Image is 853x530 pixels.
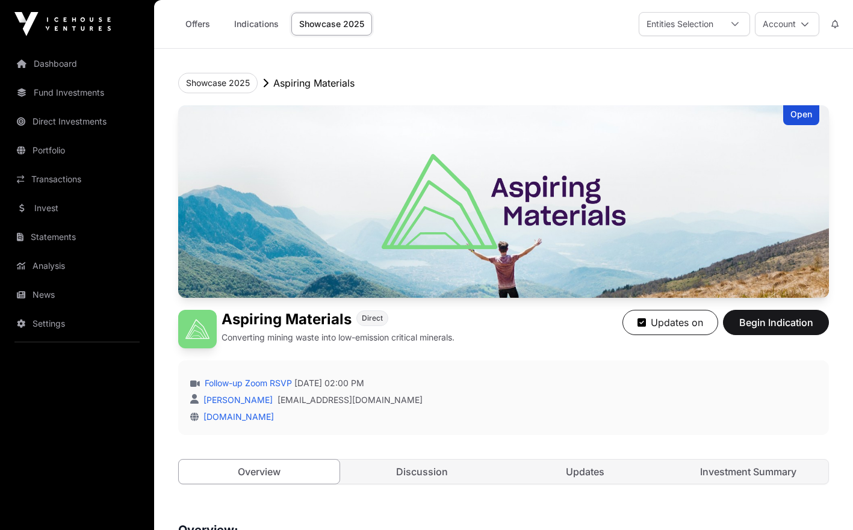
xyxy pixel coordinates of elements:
[10,51,144,77] a: Dashboard
[222,331,454,344] p: Converting mining waste into low-emission critical minerals.
[342,460,503,484] a: Discussion
[201,395,273,405] a: [PERSON_NAME]
[173,13,222,35] a: Offers
[723,322,829,334] a: Begin Indication
[10,79,144,106] a: Fund Investments
[10,195,144,221] a: Invest
[622,310,718,335] button: Updates on
[783,105,819,125] div: Open
[226,13,287,35] a: Indications
[294,377,364,389] span: [DATE] 02:00 PM
[668,460,828,484] a: Investment Summary
[10,166,144,193] a: Transactions
[14,12,111,36] img: Icehouse Ventures Logo
[505,460,666,484] a: Updates
[178,310,217,348] img: Aspiring Materials
[278,394,423,406] a: [EMAIL_ADDRESS][DOMAIN_NAME]
[639,13,721,35] div: Entities Selection
[273,76,355,90] p: Aspiring Materials
[10,253,144,279] a: Analysis
[291,13,372,35] a: Showcase 2025
[10,310,144,337] a: Settings
[179,460,828,484] nav: Tabs
[178,459,340,484] a: Overview
[755,12,819,36] button: Account
[10,224,144,250] a: Statements
[178,105,829,298] img: Aspiring Materials
[10,108,144,135] a: Direct Investments
[793,472,853,530] iframe: Chat Widget
[199,411,274,422] a: [DOMAIN_NAME]
[10,137,144,164] a: Portfolio
[738,315,814,330] span: Begin Indication
[10,282,144,308] a: News
[178,73,258,93] button: Showcase 2025
[723,310,829,335] button: Begin Indication
[362,313,383,323] span: Direct
[202,377,292,389] a: Follow-up Zoom RSVP
[222,310,352,329] h1: Aspiring Materials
